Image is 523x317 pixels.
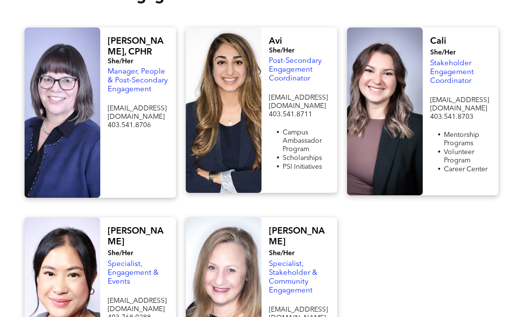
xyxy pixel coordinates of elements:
[430,37,446,46] span: Cali
[269,57,321,82] span: Post-Secondary Engagement Coordinator
[444,166,488,173] span: Career Center
[430,49,456,56] span: She/Her
[269,250,294,257] span: She/Her
[108,261,159,286] span: Specialist, Engagement & Events
[269,47,294,54] span: She/Her
[108,105,167,120] span: [EMAIL_ADDRESS][DOMAIN_NAME]
[269,94,328,109] span: [EMAIL_ADDRESS][DOMAIN_NAME]
[108,297,167,313] span: [EMAIL_ADDRESS][DOMAIN_NAME]
[108,37,164,56] span: [PERSON_NAME], CPHR
[269,37,282,46] span: Avi
[430,113,473,120] span: 403.541.8703
[444,132,479,147] span: Mentorship Programs
[108,68,168,93] span: Manager, People & Post-Secondary Engagement
[269,261,318,294] span: Specialist, Stakeholder & Community Engagement
[108,250,133,257] span: She/Her
[269,111,312,118] span: 403.541.8711
[430,60,474,85] span: Stakeholder Engagement Coordinator
[444,149,474,164] span: Volunteer Program
[283,129,322,153] span: Campus Ambassador Program
[430,97,489,112] span: [EMAIL_ADDRESS][DOMAIN_NAME]
[108,122,151,129] span: 403.541.8706
[283,163,322,170] span: PSI Initiatives
[283,155,322,161] span: Scholarships
[269,227,325,246] span: [PERSON_NAME]
[108,58,133,65] span: She/Her
[108,227,164,246] span: [PERSON_NAME]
